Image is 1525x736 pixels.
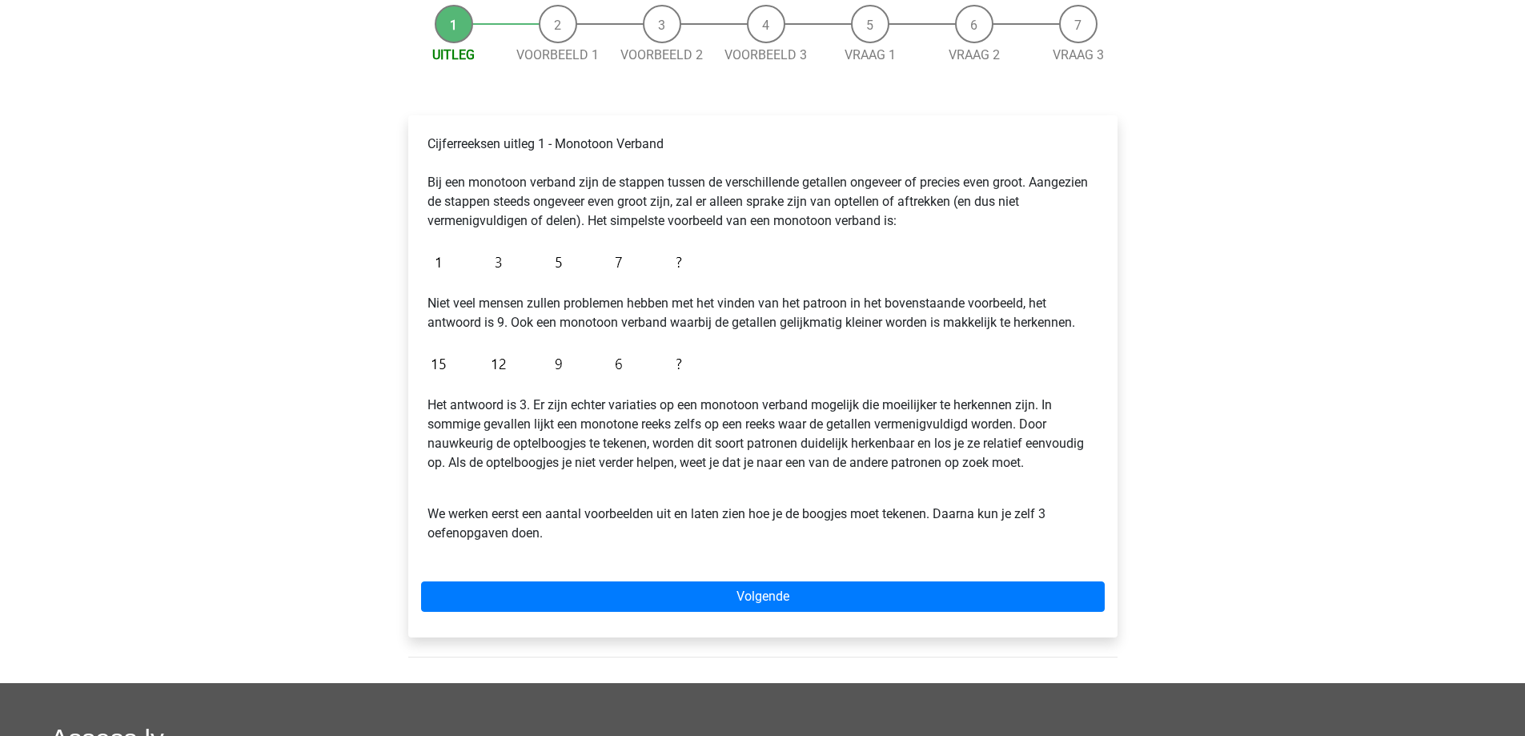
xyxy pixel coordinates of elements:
[1053,47,1104,62] a: Vraag 3
[427,135,1098,231] p: Cijferreeksen uitleg 1 - Monotoon Verband Bij een monotoon verband zijn de stappen tussen de vers...
[427,396,1098,473] p: Het antwoord is 3. Er zijn echter variaties op een monotoon verband mogelijk die moeilijker te he...
[421,581,1105,612] a: Volgende
[432,47,475,62] a: Uitleg
[516,47,599,62] a: Voorbeeld 1
[427,345,690,383] img: Figure sequences Example 2.png
[427,294,1098,332] p: Niet veel mensen zullen problemen hebben met het vinden van het patroon in het bovenstaande voorb...
[845,47,896,62] a: Vraag 1
[427,485,1098,543] p: We werken eerst een aantal voorbeelden uit en laten zien hoe je de boogjes moet tekenen. Daarna k...
[427,243,690,281] img: Figure sequences Example 1.png
[949,47,1000,62] a: Vraag 2
[724,47,807,62] a: Voorbeeld 3
[620,47,703,62] a: Voorbeeld 2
